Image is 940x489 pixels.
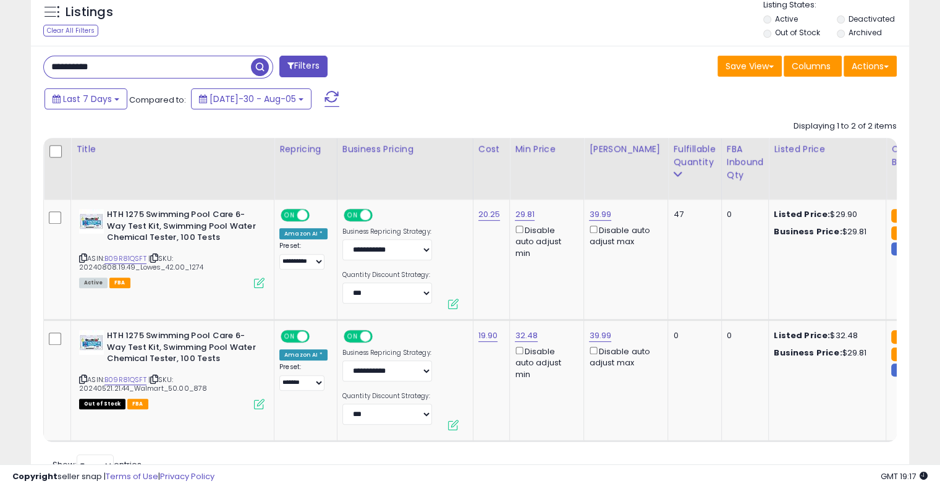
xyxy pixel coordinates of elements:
div: 0 [727,330,760,341]
button: Columns [784,56,842,77]
div: Displaying 1 to 2 of 2 items [794,121,897,132]
a: 39.99 [589,208,611,221]
b: Business Price: [774,226,842,237]
a: Privacy Policy [160,470,214,482]
b: HTH 1275 Swimming Pool Care 6-Way Test Kit, Swimming Pool Water Chemical Tester, 100 Tests [107,330,257,368]
img: 41KqGcS6zxL._SL40_.jpg [79,209,104,234]
a: Terms of Use [106,470,158,482]
span: Last 7 Days [63,93,112,105]
span: 2025-08-14 19:17 GMT [881,470,928,482]
div: ASIN: [79,330,265,408]
div: Clear All Filters [43,25,98,36]
div: Disable auto adjust max [589,223,658,247]
a: 29.81 [515,208,535,221]
div: Fulfillable Quantity [673,143,716,169]
button: Filters [279,56,328,77]
div: Disable auto adjust min [515,223,574,259]
label: Out of Stock [775,27,820,38]
span: OFF [308,331,328,342]
a: 20.25 [478,208,501,221]
div: Cost [478,143,505,156]
div: seller snap | | [12,471,214,483]
div: Listed Price [774,143,881,156]
span: ON [282,210,297,221]
button: Actions [844,56,897,77]
span: All listings currently available for purchase on Amazon [79,278,108,288]
span: All listings that are currently out of stock and unavailable for purchase on Amazon [79,399,125,409]
div: Preset: [279,242,328,270]
b: HTH 1275 Swimming Pool Care 6-Way Test Kit, Swimming Pool Water Chemical Tester, 100 Tests [107,209,257,247]
div: FBA inbound Qty [727,143,764,182]
span: Compared to: [129,94,186,106]
b: Listed Price: [774,208,830,220]
a: 39.99 [589,330,611,342]
a: B09R81QSFT [104,253,146,264]
label: Archived [848,27,881,38]
span: ON [282,331,297,342]
div: 0 [673,330,711,341]
div: Disable auto adjust max [589,344,658,368]
div: $32.48 [774,330,876,341]
small: FBA [891,347,914,361]
div: [PERSON_NAME] [589,143,663,156]
div: Amazon AI * [279,228,328,239]
label: Quantity Discount Strategy: [342,271,432,279]
span: ON [345,331,360,342]
span: OFF [308,210,328,221]
label: Business Repricing Strategy: [342,227,432,236]
button: [DATE]-30 - Aug-05 [191,88,311,109]
div: Disable auto adjust min [515,344,574,380]
span: OFF [370,331,390,342]
div: Repricing [279,143,332,156]
span: | SKU: 20240808.19.49_Lowes_42.00_1274 [79,253,203,272]
span: Show: entries [53,459,142,470]
div: 0 [727,209,760,220]
span: Columns [792,60,831,72]
div: $29.90 [774,209,876,220]
div: Business Pricing [342,143,468,156]
button: Last 7 Days [44,88,127,109]
label: Business Repricing Strategy: [342,349,432,357]
small: FBA [891,209,914,223]
span: ON [345,210,360,221]
span: [DATE]-30 - Aug-05 [210,93,296,105]
a: 19.90 [478,330,498,342]
div: $29.81 [774,226,876,237]
small: FBA [891,330,914,344]
img: 41KqGcS6zxL._SL40_.jpg [79,330,104,355]
span: FBA [127,399,148,409]
label: Quantity Discount Strategy: [342,392,432,401]
div: Amazon AI * [279,349,328,360]
span: OFF [370,210,390,221]
strong: Copyright [12,470,57,482]
b: Business Price: [774,347,842,359]
div: $29.81 [774,347,876,359]
div: Min Price [515,143,578,156]
div: Title [76,143,269,156]
span: FBA [109,278,130,288]
div: ASIN: [79,209,265,287]
button: Save View [718,56,782,77]
a: B09R81QSFT [104,375,146,385]
div: Preset: [279,363,328,391]
b: Listed Price: [774,330,830,341]
label: Active [775,14,798,24]
h5: Listings [66,4,113,21]
div: 47 [673,209,711,220]
a: 32.48 [515,330,538,342]
small: FBM [891,242,915,255]
span: | SKU: 20240521.21.44_Walmart_50.00_878 [79,375,207,393]
small: FBA [891,226,914,240]
small: FBM [891,364,915,376]
label: Deactivated [848,14,894,24]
